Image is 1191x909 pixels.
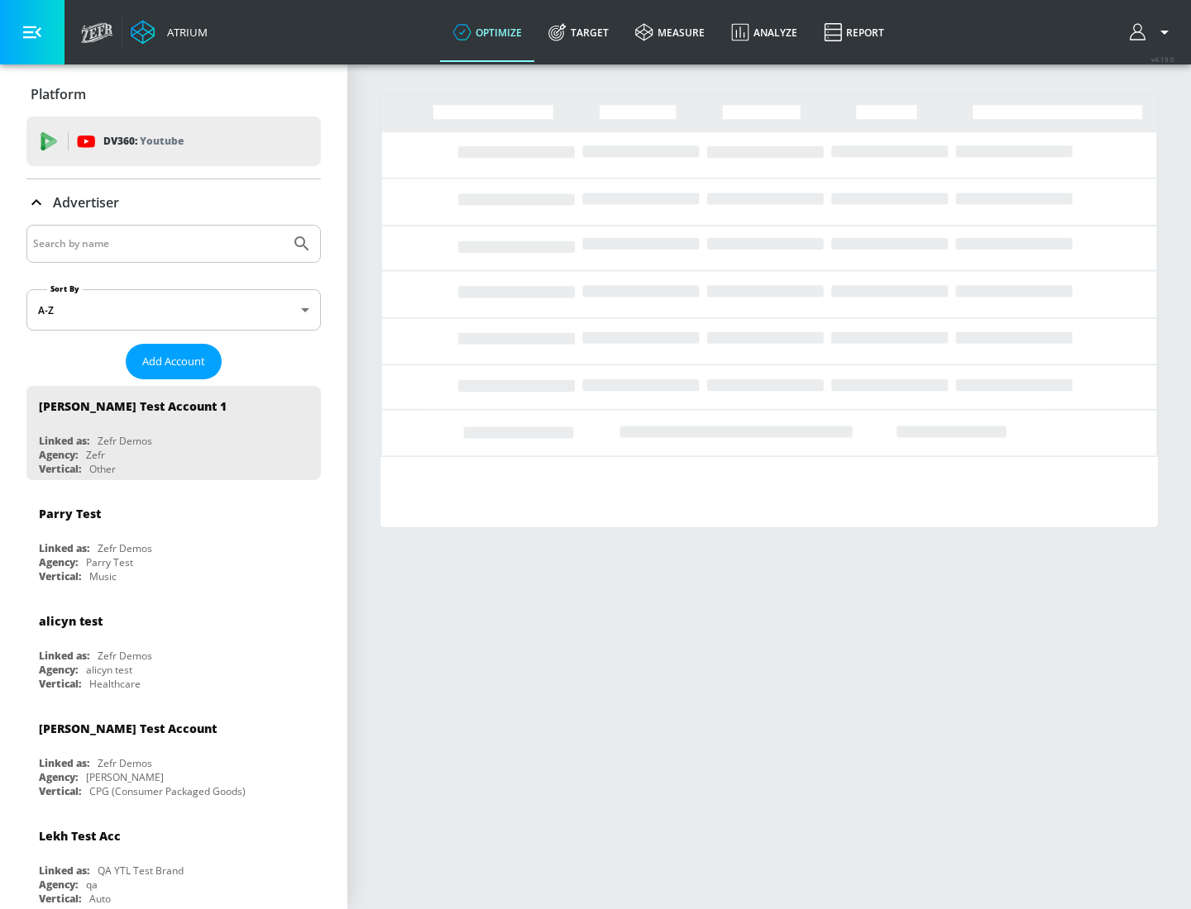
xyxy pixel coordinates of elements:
div: alicyn test [39,613,103,629]
div: [PERSON_NAME] [86,770,164,784]
div: Linked as: [39,756,89,770]
div: A-Z [26,289,321,331]
div: alicyn testLinked as:Zefr DemosAgency:alicyn testVertical:Healthcare [26,601,321,695]
button: Add Account [126,344,222,379]
div: Atrium [160,25,208,40]
div: Linked as: [39,434,89,448]
a: Analyze [718,2,811,62]
p: Platform [31,85,86,103]
a: Atrium [131,20,208,45]
input: Search by name [33,233,284,255]
div: Agency: [39,448,78,462]
div: Linked as: [39,649,89,663]
div: Auto [89,892,111,906]
div: Other [89,462,116,476]
div: QA YTL Test Brand [98,864,184,878]
div: Vertical: [39,784,81,798]
div: Parry Test [39,506,101,521]
span: v 4.19.0 [1151,55,1174,64]
a: measure [622,2,718,62]
p: DV360: [103,132,184,150]
div: [PERSON_NAME] Test Account 1Linked as:Zefr DemosAgency:ZefrVertical:Other [26,386,321,480]
div: alicyn test [86,663,132,677]
div: Agency: [39,663,78,677]
p: Youtube [140,132,184,150]
div: Linked as: [39,541,89,555]
div: Agency: [39,555,78,569]
div: DV360: Youtube [26,117,321,166]
div: [PERSON_NAME] Test AccountLinked as:Zefr DemosAgency:[PERSON_NAME]Vertical:CPG (Consumer Packaged... [26,708,321,802]
div: Music [89,569,117,583]
div: [PERSON_NAME] Test Account 1 [39,398,227,414]
div: Zefr [86,448,105,462]
div: Vertical: [39,892,81,906]
div: Agency: [39,878,78,892]
div: Agency: [39,770,78,784]
label: Sort By [47,283,83,294]
div: Zefr Demos [98,649,152,663]
div: Parry TestLinked as:Zefr DemosAgency:Parry TestVertical:Music [26,493,321,588]
div: Zefr Demos [98,541,152,555]
div: Zefr Demos [98,434,152,448]
a: optimize [440,2,535,62]
div: Vertical: [39,569,81,583]
div: Platform [26,71,321,117]
div: Healthcare [89,677,141,691]
div: Advertiser [26,179,321,226]
div: CPG (Consumer Packaged Goods) [89,784,246,798]
div: Vertical: [39,462,81,476]
span: Add Account [142,352,205,371]
div: Vertical: [39,677,81,691]
div: [PERSON_NAME] Test Account [39,721,217,736]
a: Report [811,2,897,62]
p: Advertiser [53,193,119,212]
div: qa [86,878,98,892]
div: Parry Test [86,555,133,569]
div: Linked as: [39,864,89,878]
div: Lekh Test Acc [39,828,121,844]
div: Zefr Demos [98,756,152,770]
a: Target [535,2,622,62]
